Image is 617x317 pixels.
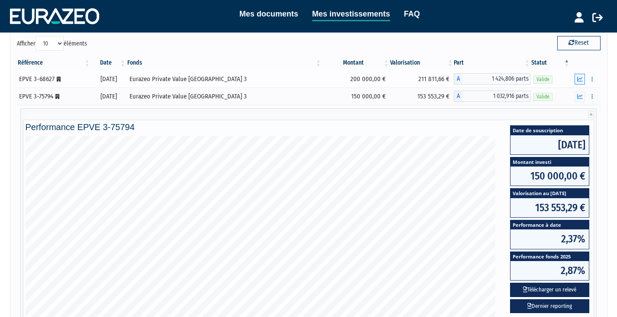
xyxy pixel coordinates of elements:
span: Valide [533,75,552,84]
span: Performance fonds 2025 [510,252,589,261]
select: Afficheréléments [36,36,64,51]
th: Montant: activer pour trier la colonne par ordre croissant [322,56,390,70]
span: A [454,73,462,85]
button: Télécharger un relevé [510,283,589,297]
span: 2,87% [510,261,589,280]
th: Référence : activer pour trier la colonne par ordre croissant [17,56,91,70]
th: Statut : activer pour trier la colonne par ordre d&eacute;croissant [530,56,570,70]
a: Mes investissements [312,8,390,21]
div: EPVE 3-75794 [19,92,88,101]
a: Dernier reporting [510,299,589,314]
td: 153 553,29 € [390,88,454,105]
th: Fonds: activer pour trier la colonne par ordre croissant [126,56,322,70]
span: Valide [533,93,552,101]
span: 1 424,806 parts [462,73,530,85]
i: [Français] Personne morale [57,77,61,82]
img: 1732889491-logotype_eurazeo_blanc_rvb.png [10,8,99,24]
div: Eurazeo Private Value [GEOGRAPHIC_DATA] 3 [129,75,319,84]
th: Date: activer pour trier la colonne par ordre croissant [91,56,126,70]
td: 200 000,00 € [322,70,390,88]
span: Valorisation au [DATE] [510,189,589,198]
i: [Français] Personne morale [55,94,59,99]
div: [DATE] [94,75,123,84]
div: A - Eurazeo Private Value Europe 3 [454,73,530,85]
a: Mes documents [239,8,298,20]
span: Montant investi [510,157,589,167]
td: 150 000,00 € [322,88,390,105]
span: 150 000,00 € [510,167,589,186]
a: FAQ [404,8,420,20]
label: Afficher éléments [17,36,87,51]
div: [DATE] [94,92,123,101]
span: A [454,91,462,102]
div: EPVE 3-68627 [19,75,88,84]
span: 153 553,29 € [510,198,589,217]
td: 211 811,66 € [390,70,454,88]
div: A - Eurazeo Private Value Europe 3 [454,91,530,102]
h4: Performance EPVE 3-75794 [26,122,592,132]
div: Eurazeo Private Value [GEOGRAPHIC_DATA] 3 [129,92,319,101]
span: 1 032,916 parts [462,91,530,102]
th: Part: activer pour trier la colonne par ordre croissant [454,56,530,70]
span: Performance à date [510,220,589,229]
span: 2,37% [510,229,589,248]
span: [DATE] [510,135,589,154]
th: Valorisation: activer pour trier la colonne par ordre croissant [390,56,454,70]
span: Date de souscription [510,126,589,135]
button: Reset [557,36,601,50]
